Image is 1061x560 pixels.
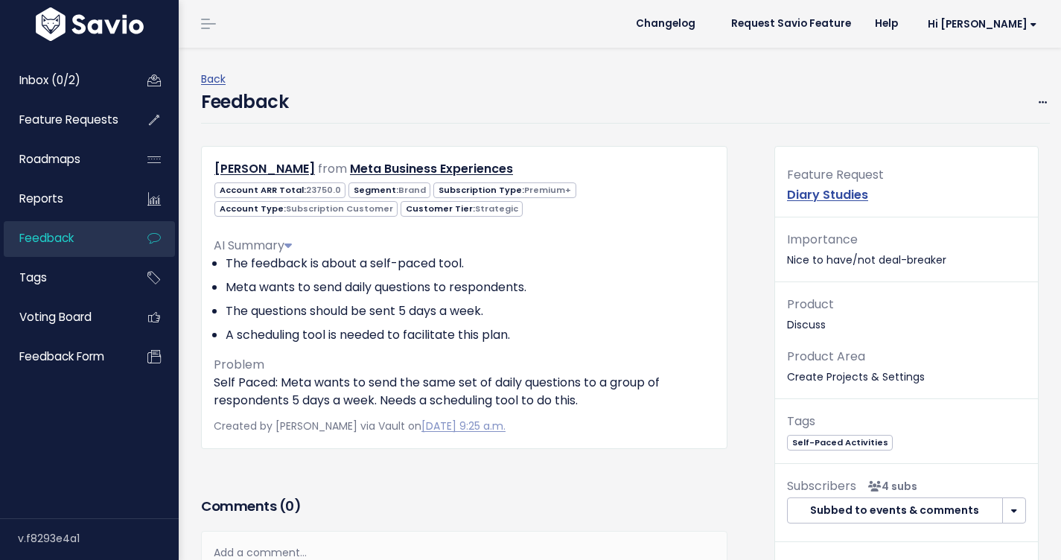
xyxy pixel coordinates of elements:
span: Brand [398,184,426,196]
span: <p><strong>Subscribers</strong><br><br> - Kelly Kendziorski<br> - Scott Santore<br> - Alexander D... [862,479,917,494]
a: Feedback [4,221,124,255]
span: Feedback [19,230,74,246]
span: Changelog [636,19,695,29]
p: Discuss [787,294,1026,334]
a: [PERSON_NAME] [214,160,315,177]
a: Tags [4,261,124,295]
p: Self Paced: Meta wants to send the same set of daily questions to a group of respondents 5 days a... [214,374,715,410]
span: Customer Tier: [401,201,523,217]
a: Feedback form [4,340,124,374]
p: Create Projects & Settings [787,346,1026,386]
a: Meta Business Experiences [350,160,513,177]
span: Feature Requests [19,112,118,127]
li: Meta wants to send daily questions to respondents. [226,279,715,296]
a: [DATE] 9:25 a.m. [421,419,506,433]
span: Strategic [475,203,518,214]
span: Reports [19,191,63,206]
span: Product Area [787,348,865,365]
span: Roadmaps [19,151,80,167]
a: Feature Requests [4,103,124,137]
span: Subscription Customer [286,203,393,214]
a: Hi [PERSON_NAME] [910,13,1049,36]
span: Product [787,296,834,313]
span: Importance [787,231,858,248]
a: Back [201,71,226,86]
span: AI Summary [214,237,292,254]
span: Subscribers [787,477,856,494]
li: The questions should be sent 5 days a week. [226,302,715,320]
span: Feature Request [787,166,884,183]
span: Account Type: [214,201,398,217]
a: Roadmaps [4,142,124,176]
span: Account ARR Total: [214,182,345,198]
li: The feedback is about a self-paced tool. [226,255,715,273]
a: Self-Paced Activities [787,434,893,449]
span: Premium+ [524,184,571,196]
span: Inbox (0/2) [19,72,80,88]
a: Inbox (0/2) [4,63,124,98]
span: Segment: [348,182,430,198]
a: Diary Studies [787,186,868,203]
span: Subscription Type: [433,182,576,198]
h4: Feedback [201,89,288,115]
span: Feedback form [19,349,104,364]
span: 0 [285,497,294,515]
div: v.f8293e4a1 [18,519,179,558]
span: Self-Paced Activities [787,435,893,451]
button: Subbed to events & comments [787,497,1003,524]
h3: Comments ( ) [201,496,727,517]
span: Tags [19,270,47,285]
span: Created by [PERSON_NAME] via Vault on [214,419,506,433]
p: Nice to have/not deal-breaker [787,229,1026,270]
img: logo-white.9d6f32f41409.svg [32,7,147,41]
a: Reports [4,182,124,216]
a: Help [863,13,910,35]
a: Voting Board [4,300,124,334]
a: Request Savio Feature [719,13,863,35]
span: Tags [787,413,815,430]
li: A scheduling tool is needed to facilitate this plan. [226,326,715,344]
span: Problem [214,356,264,373]
span: from [318,160,347,177]
span: Voting Board [19,309,92,325]
span: 23750.0 [306,184,341,196]
span: Hi [PERSON_NAME] [928,19,1037,30]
